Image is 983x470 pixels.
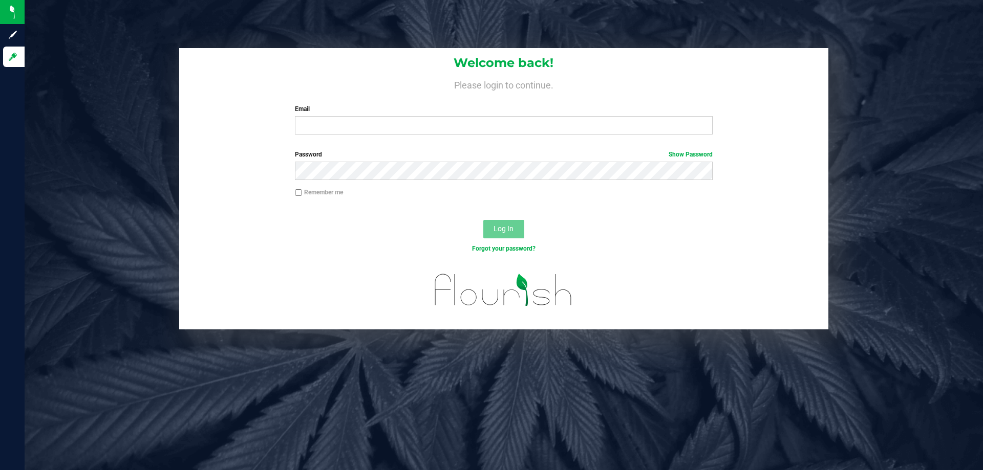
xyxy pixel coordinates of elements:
[295,151,322,158] span: Password
[472,245,536,252] a: Forgot your password?
[8,52,18,62] inline-svg: Log in
[295,189,302,196] input: Remember me
[179,56,828,70] h1: Welcome back!
[8,30,18,40] inline-svg: Sign up
[669,151,713,158] a: Show Password
[494,225,514,233] span: Log In
[179,78,828,90] h4: Please login to continue.
[295,188,343,197] label: Remember me
[422,264,585,316] img: flourish_logo.svg
[483,220,524,238] button: Log In
[295,104,712,114] label: Email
